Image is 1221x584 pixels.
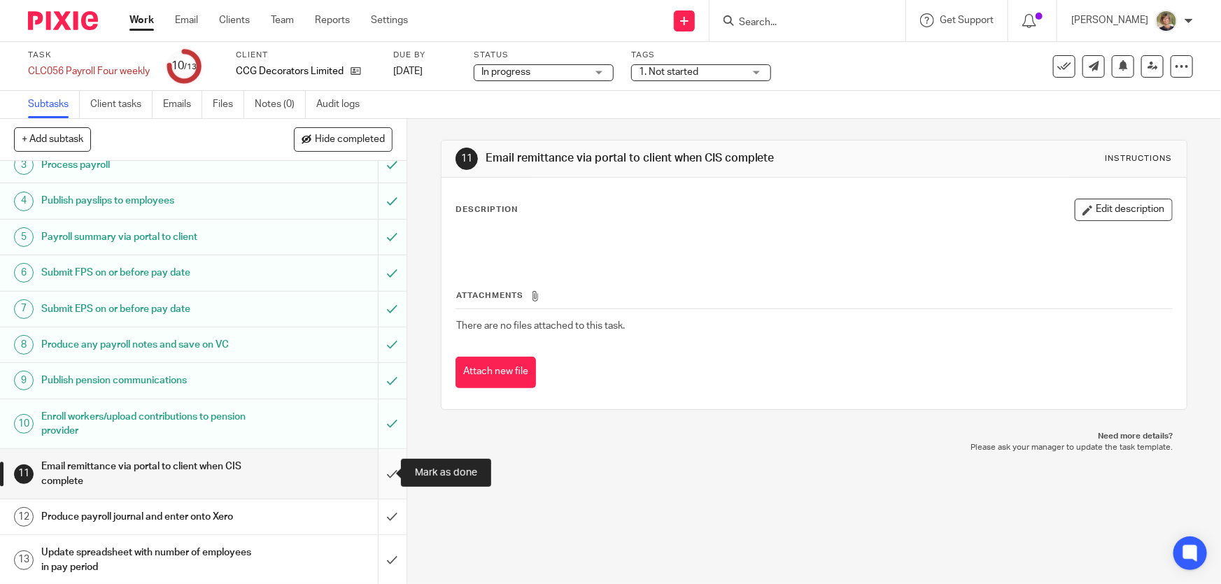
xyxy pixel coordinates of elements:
[14,507,34,527] div: 12
[41,506,256,527] h1: Produce payroll journal and enter onto Xero
[28,91,80,118] a: Subtasks
[393,66,423,76] span: [DATE]
[213,91,244,118] a: Files
[28,50,150,61] label: Task
[41,406,256,442] h1: Enroll workers/upload contributions to pension provider
[41,190,256,211] h1: Publish payslips to employees
[14,335,34,355] div: 8
[481,67,530,77] span: In progress
[163,91,202,118] a: Emails
[236,50,376,61] label: Client
[175,13,198,27] a: Email
[41,334,256,355] h1: Produce any payroll notes and save on VC
[14,263,34,283] div: 6
[28,64,150,78] div: CLC056 Payroll Four weekly
[14,127,91,151] button: + Add subtask
[219,13,250,27] a: Clients
[1071,13,1148,27] p: [PERSON_NAME]
[90,91,153,118] a: Client tasks
[271,13,294,27] a: Team
[41,299,256,320] h1: Submit EPS on or before pay date
[474,50,614,61] label: Status
[41,262,256,283] h1: Submit FPS on or before pay date
[455,431,1173,442] p: Need more details?
[316,91,370,118] a: Audit logs
[1155,10,1178,32] img: High%20Res%20Andrew%20Price%20Accountants_Poppy%20Jakes%20photography-1142.jpg
[486,151,844,166] h1: Email remittance via portal to client when CIS complete
[315,13,350,27] a: Reports
[631,50,771,61] label: Tags
[315,134,385,145] span: Hide completed
[14,227,34,247] div: 5
[456,292,523,299] span: Attachments
[41,456,256,492] h1: Email remittance via portal to client when CIS complete
[456,321,625,331] span: There are no files attached to this task.
[14,550,34,570] div: 13
[14,464,34,484] div: 11
[456,204,518,215] p: Description
[14,155,34,175] div: 3
[1075,199,1173,221] button: Edit description
[236,64,344,78] p: CCG Decorators Limited
[1106,153,1173,164] div: Instructions
[393,50,456,61] label: Due by
[371,13,408,27] a: Settings
[184,63,197,71] small: /13
[294,127,393,151] button: Hide completed
[456,148,478,170] div: 11
[14,371,34,390] div: 9
[28,11,98,30] img: Pixie
[737,17,863,29] input: Search
[41,542,256,578] h1: Update spreadsheet with number of employees in pay period
[14,414,34,434] div: 10
[41,227,256,248] h1: Payroll summary via portal to client
[41,155,256,176] h1: Process payroll
[940,15,994,25] span: Get Support
[639,67,698,77] span: 1. Not started
[255,91,306,118] a: Notes (0)
[171,58,197,74] div: 10
[455,442,1173,453] p: Please ask your manager to update the task template.
[456,357,536,388] button: Attach new file
[14,192,34,211] div: 4
[129,13,154,27] a: Work
[14,299,34,319] div: 7
[41,370,256,391] h1: Publish pension communications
